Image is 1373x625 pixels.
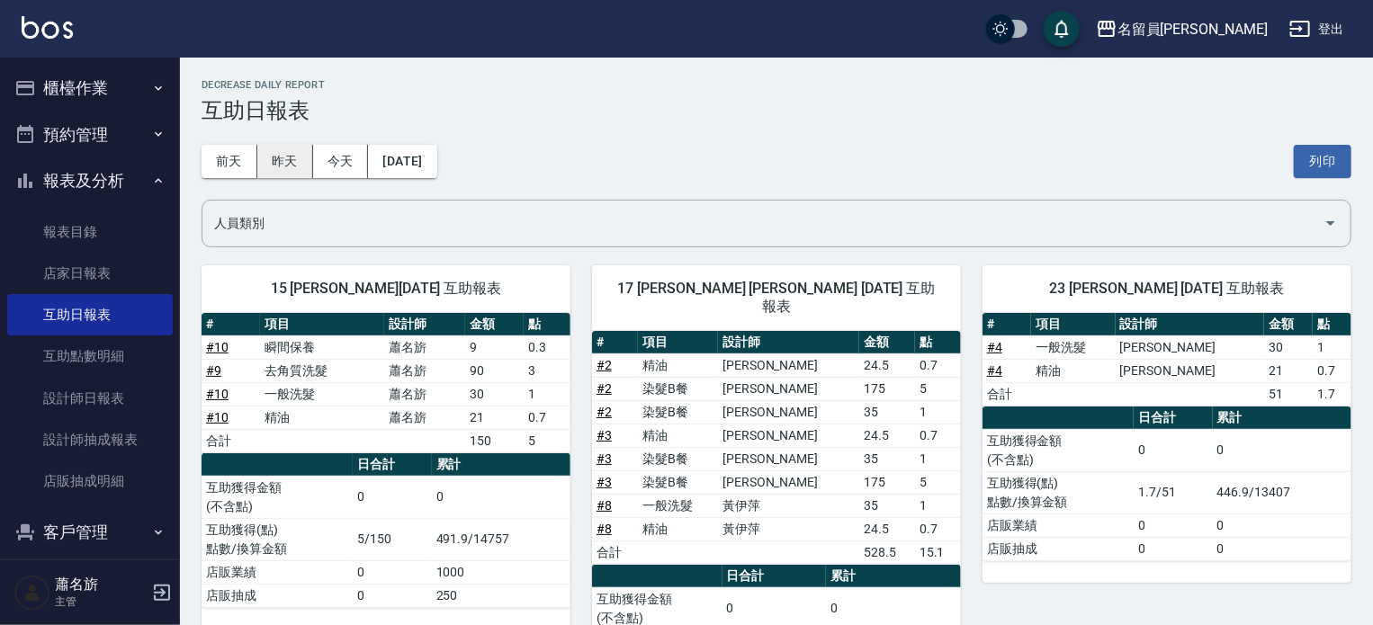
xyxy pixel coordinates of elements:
td: 精油 [638,353,718,377]
td: 5 [915,377,961,400]
td: 24.5 [859,424,915,447]
td: [PERSON_NAME] [1116,359,1265,382]
td: 1 [915,494,961,517]
td: 0 [1134,513,1213,537]
td: 21 [465,406,524,429]
th: # [592,331,638,354]
td: 互助獲得(點) 點數/換算金額 [983,471,1134,513]
td: 491.9/14757 [432,518,570,560]
th: 點 [1313,313,1351,336]
a: #9 [206,363,221,378]
td: 去角質洗髮 [260,359,384,382]
td: 0 [353,560,432,584]
th: 設計師 [384,313,465,336]
td: 35 [859,494,915,517]
td: 175 [859,470,915,494]
td: 0 [432,476,570,518]
a: #3 [597,451,612,466]
th: 設計師 [718,331,859,354]
h5: 蕭名旂 [55,576,147,594]
td: 蕭名旂 [384,359,465,382]
td: 店販業績 [202,560,353,584]
th: 項目 [260,313,384,336]
a: 設計師日報表 [7,378,173,419]
td: 互助獲得金額 (不含點) [983,429,1134,471]
td: 染髮B餐 [638,447,718,470]
td: 175 [859,377,915,400]
a: #2 [597,381,612,396]
td: 250 [432,584,570,607]
a: #4 [987,340,1002,354]
td: 0 [353,476,432,518]
th: 設計師 [1116,313,1265,336]
input: 人員名稱 [210,208,1316,239]
a: 互助點數明細 [7,335,173,377]
td: [PERSON_NAME] [718,400,859,424]
td: 0 [1213,537,1351,560]
td: 黃伊萍 [718,517,859,540]
th: 日合計 [353,453,432,477]
td: 0 [353,584,432,607]
a: 設計師抽成報表 [7,419,173,460]
td: 合計 [202,429,260,452]
td: 黃伊萍 [718,494,859,517]
td: 0.7 [915,424,961,447]
h3: 互助日報表 [202,98,1351,123]
td: 染髮B餐 [638,400,718,424]
td: 35 [859,447,915,470]
button: 客戶管理 [7,509,173,556]
button: 昨天 [257,145,313,178]
a: #10 [206,340,229,354]
td: 店販抽成 [202,584,353,607]
a: #8 [597,498,612,513]
a: #2 [597,405,612,419]
table: a dense table [983,313,1351,406]
td: 瞬間保養 [260,335,384,359]
td: 合計 [983,382,1031,406]
button: [DATE] [368,145,436,178]
td: 1 [524,382,570,406]
table: a dense table [202,453,570,608]
td: 90 [465,359,524,382]
td: 446.9/13407 [1213,471,1351,513]
button: 櫃檯作業 [7,65,173,112]
td: 合計 [592,540,638,564]
th: 累計 [1213,406,1351,430]
td: 1 [915,447,961,470]
th: # [202,313,260,336]
td: [PERSON_NAME] [718,424,859,447]
button: 列印 [1294,145,1351,178]
td: 21 [1264,359,1313,382]
td: 一般洗髮 [1031,335,1116,359]
td: 35 [859,400,915,424]
td: 精油 [260,406,384,429]
p: 主管 [55,594,147,610]
button: 今天 [313,145,369,178]
h2: Decrease Daily Report [202,79,1351,91]
td: [PERSON_NAME] [1116,335,1265,359]
table: a dense table [592,331,961,565]
table: a dense table [983,406,1351,561]
td: 30 [1264,335,1313,359]
button: 名留員[PERSON_NAME] [1089,11,1275,48]
th: 日合計 [1134,406,1213,430]
td: 51 [1264,382,1313,406]
td: 精油 [638,517,718,540]
td: 1.7 [1313,382,1351,406]
td: 24.5 [859,353,915,377]
th: 點 [915,331,961,354]
td: 蕭名旂 [384,382,465,406]
a: 互助日報表 [7,294,173,335]
td: 0 [1134,537,1213,560]
td: 528.5 [859,540,915,564]
th: 金額 [859,331,915,354]
td: 0.7 [915,353,961,377]
td: 一般洗髮 [260,382,384,406]
a: #3 [597,428,612,442]
td: 15.1 [915,540,961,564]
img: Person [14,575,50,611]
button: 前天 [202,145,257,178]
td: 24.5 [859,517,915,540]
td: 互助獲得(點) 點數/換算金額 [202,518,353,560]
a: #8 [597,522,612,536]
